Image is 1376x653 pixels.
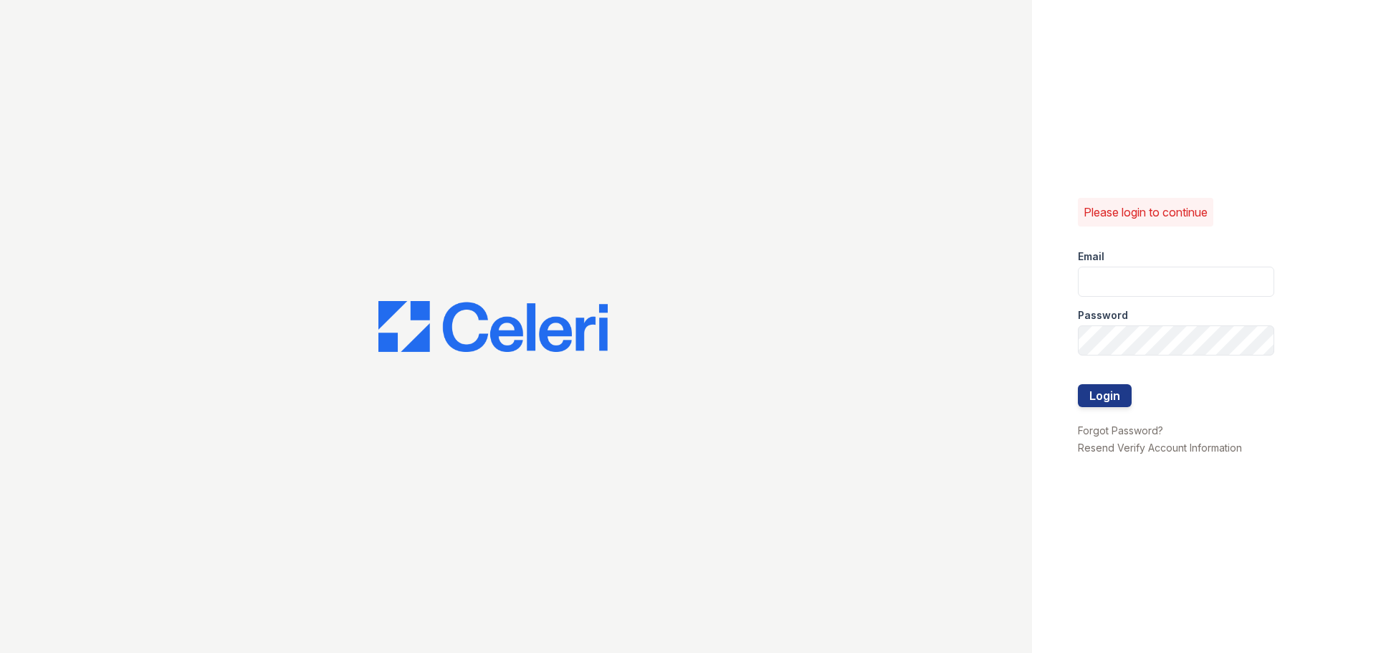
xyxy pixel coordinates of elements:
img: CE_Logo_Blue-a8612792a0a2168367f1c8372b55b34899dd931a85d93a1a3d3e32e68fde9ad4.png [378,301,608,353]
a: Forgot Password? [1078,424,1163,437]
button: Login [1078,384,1132,407]
a: Resend Verify Account Information [1078,442,1242,454]
label: Password [1078,308,1128,323]
p: Please login to continue [1084,204,1208,221]
label: Email [1078,249,1104,264]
